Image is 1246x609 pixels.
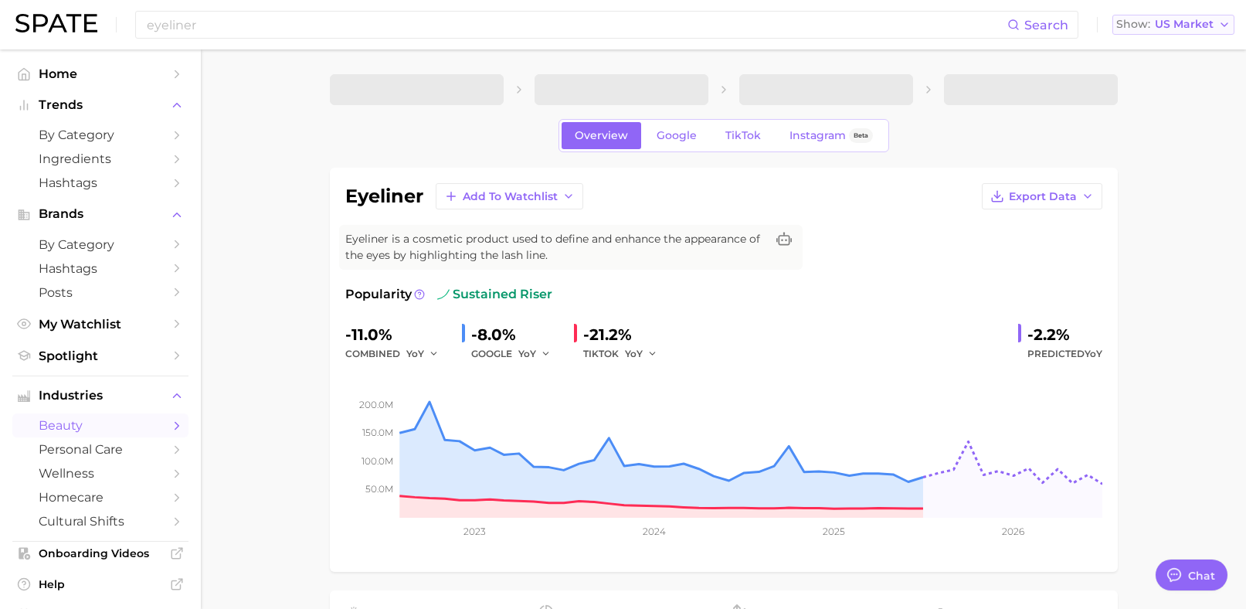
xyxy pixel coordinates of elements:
[345,231,766,264] span: Eyeliner is a cosmetic product used to define and enhance the appearance of the eyes by highlight...
[583,345,668,363] div: TIKTOK
[406,347,424,360] span: YoY
[643,122,710,149] a: Google
[345,322,450,347] div: -11.0%
[12,233,188,257] a: by Category
[12,312,188,336] a: My Watchlist
[12,147,188,171] a: Ingredients
[776,122,886,149] a: InstagramBeta
[575,129,628,142] span: Overview
[39,66,162,81] span: Home
[436,183,583,209] button: Add to Watchlist
[39,98,162,112] span: Trends
[463,526,485,537] tspan: 2023
[39,466,162,481] span: wellness
[12,94,188,117] button: Trends
[437,285,552,304] span: sustained riser
[39,349,162,363] span: Spotlight
[39,151,162,166] span: Ingredients
[583,322,668,347] div: -21.2%
[39,317,162,332] span: My Watchlist
[1116,20,1150,29] span: Show
[854,129,868,142] span: Beta
[1155,20,1214,29] span: US Market
[12,123,188,147] a: by Category
[1085,348,1102,359] span: YoY
[789,129,846,142] span: Instagram
[642,526,665,537] tspan: 2024
[39,442,162,457] span: personal care
[345,187,423,206] h1: eyeliner
[12,485,188,509] a: homecare
[562,122,641,149] a: Overview
[39,577,162,591] span: Help
[12,509,188,533] a: cultural shifts
[12,542,188,565] a: Onboarding Videos
[1009,190,1077,203] span: Export Data
[39,237,162,252] span: by Category
[145,12,1007,38] input: Search here for a brand, industry, or ingredient
[657,129,697,142] span: Google
[12,384,188,407] button: Industries
[345,345,450,363] div: combined
[625,347,643,360] span: YoY
[12,573,188,596] a: Help
[39,128,162,142] span: by Category
[406,345,440,363] button: YoY
[39,490,162,505] span: homecare
[12,257,188,281] a: Hashtags
[471,345,562,363] div: GOOGLE
[39,514,162,529] span: cultural shifts
[437,288,450,301] img: sustained riser
[625,345,658,363] button: YoY
[39,285,162,300] span: Posts
[725,129,761,142] span: TikTok
[1027,345,1102,363] span: Predicted
[1112,15,1234,35] button: ShowUS Market
[15,14,97,32] img: SPATE
[823,526,845,537] tspan: 2025
[39,207,162,221] span: Brands
[12,202,188,226] button: Brands
[12,281,188,304] a: Posts
[12,344,188,368] a: Spotlight
[39,261,162,276] span: Hashtags
[471,322,562,347] div: -8.0%
[982,183,1102,209] button: Export Data
[12,461,188,485] a: wellness
[12,437,188,461] a: personal care
[518,345,552,363] button: YoY
[39,389,162,403] span: Industries
[518,347,536,360] span: YoY
[12,171,188,195] a: Hashtags
[712,122,774,149] a: TikTok
[1027,322,1102,347] div: -2.2%
[1002,526,1024,537] tspan: 2026
[39,175,162,190] span: Hashtags
[1024,18,1068,32] span: Search
[345,285,412,304] span: Popularity
[39,418,162,433] span: beauty
[12,62,188,86] a: Home
[463,190,558,203] span: Add to Watchlist
[12,413,188,437] a: beauty
[39,546,162,560] span: Onboarding Videos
